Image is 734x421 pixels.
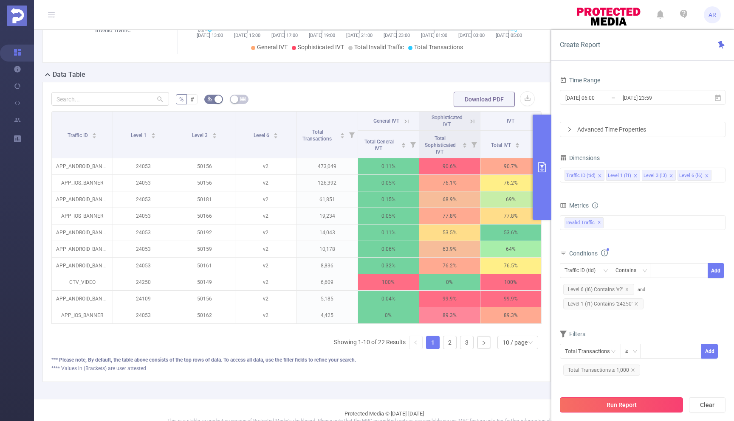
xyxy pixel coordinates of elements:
[642,268,647,274] i: icon: down
[235,241,296,257] p: v2
[52,158,113,174] p: APP_ANDROID_BANNER
[53,70,85,80] h2: Data Table
[462,141,467,144] i: icon: caret-up
[346,33,373,38] tspan: [DATE] 21:00
[235,291,296,307] p: v2
[354,44,404,51] span: Total Invalid Traffic
[632,349,638,355] i: icon: down
[235,158,296,174] p: v2
[7,6,27,26] img: Protected Media
[480,307,541,323] p: 89.3%
[419,258,480,274] p: 76.2%
[235,258,296,274] p: v2
[560,77,600,84] span: Time Range
[174,225,235,241] p: 50192
[601,250,608,256] i: icon: info-circle
[174,191,235,208] p: 50181
[84,26,142,35] div: Invalid Traffic
[419,208,480,224] p: 77.8%
[364,139,394,152] span: Total General IVT
[426,336,439,349] a: 1
[113,241,174,257] p: 24053
[254,132,271,138] span: Level 6
[358,307,419,323] p: 0%
[179,96,183,103] span: %
[633,174,638,179] i: icon: close
[634,302,638,306] i: icon: close
[401,144,406,147] i: icon: caret-down
[606,170,640,181] li: Level 1 (l1)
[358,175,419,191] p: 0.05%
[419,225,480,241] p: 53.5%
[515,144,520,147] i: icon: caret-down
[615,264,642,278] div: Contains
[598,218,601,228] span: ✕
[477,336,491,349] li: Next Page
[235,307,296,323] p: v2
[52,307,113,323] p: APP_IOS_BANNER
[297,225,358,241] p: 14,043
[274,135,278,138] i: icon: caret-down
[560,202,589,209] span: Metrics
[708,263,724,278] button: Add
[297,175,358,191] p: 126,392
[622,92,691,104] input: End date
[235,175,296,191] p: v2
[212,135,217,138] i: icon: caret-down
[642,170,676,181] li: Level 3 (l3)
[297,274,358,290] p: 6,609
[480,158,541,174] p: 90.7%
[384,33,410,38] tspan: [DATE] 23:00
[373,118,399,124] span: General IVT
[190,96,194,103] span: #
[425,135,456,155] span: Total Sophisticated IVT
[113,291,174,307] p: 24109
[701,344,718,359] button: Add
[52,241,113,257] p: APP_ANDROID_BANNER
[480,258,541,274] p: 76.5%
[358,191,419,208] p: 0.15%
[689,397,726,413] button: Clear
[346,112,358,158] i: Filter menu
[174,307,235,323] p: 50162
[174,208,235,224] p: 50166
[480,175,541,191] p: 76.2%
[297,191,358,208] p: 61,851
[212,132,217,134] i: icon: caret-up
[113,274,174,290] p: 24250
[151,135,156,138] i: icon: caret-down
[207,96,212,101] i: icon: bg-colors
[419,191,480,208] p: 68.9%
[309,33,335,38] tspan: [DATE] 19:00
[113,158,174,174] p: 24053
[592,202,598,208] i: icon: info-circle
[68,132,89,138] span: Traffic ID
[235,225,296,241] p: v2
[419,291,480,307] p: 99.9%
[51,365,542,372] div: **** Values in (Brackets) are user attested
[271,33,298,38] tspan: [DATE] 17:00
[598,174,602,179] i: icon: close
[358,274,419,290] p: 100%
[560,287,647,307] span: and
[529,131,541,158] i: Filter menu
[625,344,634,358] div: ≥
[496,33,522,38] tspan: [DATE] 05:00
[174,175,235,191] p: 50156
[358,225,419,241] p: 0.11%
[235,191,296,208] p: v2
[515,141,520,144] i: icon: caret-up
[565,92,633,104] input: Start date
[480,191,541,208] p: 69%
[462,144,467,147] i: icon: caret-down
[515,141,520,146] div: Sort
[565,170,604,181] li: Traffic ID (tid)
[569,250,608,257] span: Conditions
[113,191,174,208] p: 24053
[401,141,406,146] div: Sort
[563,365,640,376] span: Total Transactions ≥ 1,000
[234,33,260,38] tspan: [DATE] 15:00
[274,132,278,134] i: icon: caret-up
[443,336,457,349] li: 2
[709,6,716,23] span: AR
